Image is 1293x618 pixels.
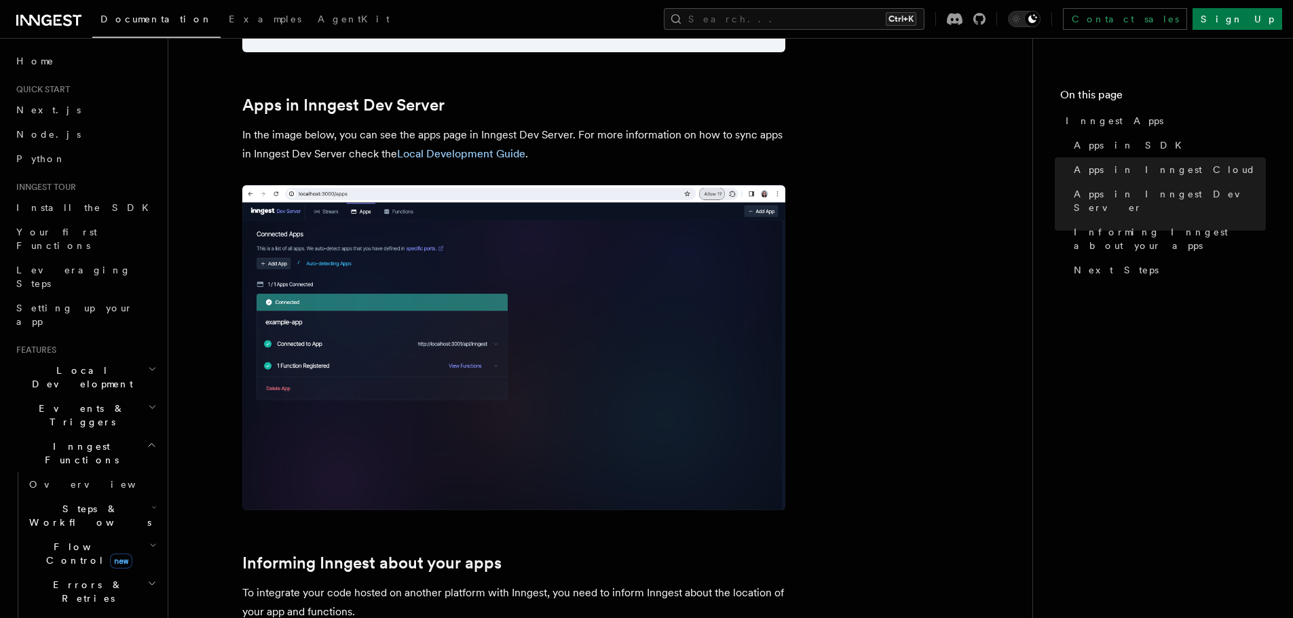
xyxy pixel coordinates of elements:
a: Home [11,49,160,73]
span: Flow Control [24,540,149,567]
a: Install the SDK [11,195,160,220]
a: Setting up your app [11,296,160,334]
a: Your first Functions [11,220,160,258]
span: Examples [229,14,301,24]
span: Node.js [16,129,81,140]
button: Toggle dark mode [1008,11,1041,27]
span: Inngest tour [11,182,76,193]
span: Next Steps [1074,263,1159,277]
button: Events & Triggers [11,396,160,434]
a: Python [11,147,160,171]
span: Events & Triggers [11,402,148,429]
button: Inngest Functions [11,434,160,472]
a: Apps in Inngest Cloud [1068,157,1266,182]
span: Overview [29,479,169,490]
a: Apps in Inngest Dev Server [242,96,445,115]
span: Features [11,345,56,355]
button: Local Development [11,358,160,396]
a: Next.js [11,98,160,122]
a: Leveraging Steps [11,258,160,296]
button: Errors & Retries [24,573,160,611]
span: Errors & Retries [24,578,147,605]
a: Overview [24,472,160,497]
span: Local Development [11,364,148,391]
a: Inngest Apps [1060,109,1266,133]
button: Search...Ctrl+K [664,8,924,30]
a: Next Steps [1068,258,1266,282]
button: Flow Controlnew [24,535,160,573]
img: Inngest Dev Server screen with no events recorded [242,185,785,510]
a: Informing Inngest about your apps [1068,220,1266,258]
h4: On this page [1060,87,1266,109]
span: Setting up your app [16,303,133,327]
span: AgentKit [318,14,390,24]
span: Leveraging Steps [16,265,131,289]
p: In the image below, you can see the apps page in Inngest Dev Server. For more information on how ... [242,125,785,163]
a: Apps in Inngest Dev Server [1068,182,1266,220]
span: Next.js [16,104,81,115]
span: Apps in Inngest Dev Server [1074,187,1266,214]
kbd: Ctrl+K [886,12,916,26]
a: Contact sales [1063,8,1187,30]
span: Apps in SDK [1074,138,1190,152]
span: Inngest Functions [11,440,147,467]
span: Install the SDK [16,202,157,213]
span: Quick start [11,84,70,95]
a: Examples [221,4,310,37]
a: Documentation [92,4,221,38]
a: Sign Up [1193,8,1282,30]
span: Documentation [100,14,212,24]
span: Home [16,54,54,68]
span: Your first Functions [16,227,97,251]
button: Steps & Workflows [24,497,160,535]
span: new [110,554,132,568]
span: Informing Inngest about your apps [1074,225,1266,252]
a: Local Development Guide [397,147,525,160]
a: Apps in SDK [1068,133,1266,157]
a: AgentKit [310,4,398,37]
a: Node.js [11,122,160,147]
a: Informing Inngest about your apps [242,554,502,573]
span: Inngest Apps [1066,114,1163,128]
span: Python [16,153,66,164]
span: Steps & Workflows [24,502,151,529]
span: Apps in Inngest Cloud [1074,163,1256,176]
